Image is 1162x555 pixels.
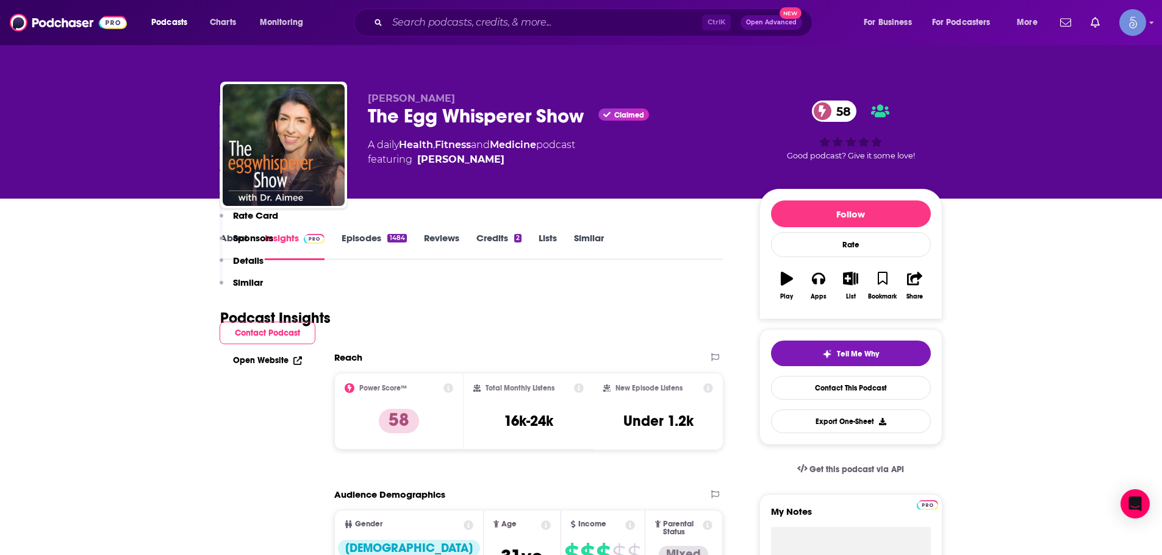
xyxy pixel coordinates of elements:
label: My Notes [771,506,931,527]
div: Rate [771,232,931,257]
span: For Podcasters [932,14,991,31]
div: Apps [811,293,827,300]
span: , [433,139,435,150]
h2: Total Monthly Listens [486,384,554,392]
div: Open Intercom Messenger [1121,489,1150,518]
span: Good podcast? Give it some love! [787,151,915,160]
p: 58 [379,409,419,433]
p: Details [233,255,264,266]
button: open menu [924,13,1008,32]
a: Lists [539,232,557,260]
h2: Audience Demographics [334,489,445,500]
a: Get this podcast via API [787,454,914,484]
div: A daily podcast [368,138,575,167]
button: open menu [143,13,203,32]
button: open menu [1008,13,1053,32]
span: and [471,139,490,150]
div: 2 [514,234,522,242]
button: List [834,264,866,308]
button: Share [898,264,930,308]
img: tell me why sparkle [822,349,832,359]
div: Share [906,293,923,300]
span: More [1017,14,1038,31]
a: Episodes1484 [342,232,406,260]
h3: Under 1.2k [623,412,694,430]
h2: Reach [334,352,362,363]
span: Open Advanced [746,19,797,26]
a: Aimee Eyvazzadeh [417,152,504,167]
button: open menu [855,13,927,32]
span: Charts [210,14,236,31]
a: Pro website [917,498,938,510]
a: Similar [574,232,604,260]
span: featuring [368,152,575,167]
img: Podchaser - Follow, Share and Rate Podcasts [10,11,127,34]
button: Apps [803,264,834,308]
p: Sponsors [233,232,273,244]
span: [PERSON_NAME] [368,93,455,104]
button: tell me why sparkleTell Me Why [771,341,931,366]
a: Show notifications dropdown [1055,12,1076,33]
span: 58 [824,101,857,122]
img: The Egg Whisperer Show [223,84,345,206]
button: Bookmark [867,264,898,308]
a: Contact This Podcast [771,376,931,400]
div: Bookmark [868,293,897,300]
span: Logged in as Spiral5-G1 [1119,9,1146,36]
span: Parental Status [663,520,701,536]
button: Details [220,255,264,277]
button: open menu [251,13,319,32]
span: Income [578,520,606,528]
span: Tell Me Why [837,349,879,359]
a: Charts [202,13,243,32]
a: Medicine [490,139,536,150]
h2: Power Score™ [359,384,407,392]
span: Age [501,520,517,528]
img: User Profile [1119,9,1146,36]
button: Export One-Sheet [771,409,931,433]
button: Show profile menu [1119,9,1146,36]
a: Show notifications dropdown [1086,12,1105,33]
a: Credits2 [476,232,522,260]
input: Search podcasts, credits, & more... [387,13,702,32]
p: Similar [233,277,263,288]
a: Fitness [435,139,471,150]
span: Get this podcast via API [809,464,904,475]
div: List [846,293,856,300]
a: Open Website [233,355,302,366]
button: Follow [771,200,931,227]
div: 1484 [387,234,406,242]
button: Similar [220,277,263,299]
a: Reviews [424,232,459,260]
h3: 16k-24k [504,412,553,430]
h2: New Episode Listens [615,384,683,392]
span: Gender [355,520,382,528]
span: Podcasts [151,14,187,31]
button: Contact Podcast [220,322,315,344]
img: Podchaser Pro [917,500,938,510]
a: 58 [812,101,857,122]
div: Play [780,293,793,300]
span: For Business [864,14,912,31]
span: Claimed [614,112,644,118]
span: Monitoring [260,14,303,31]
span: Ctrl K [702,15,731,30]
div: Search podcasts, credits, & more... [365,9,824,37]
button: Open AdvancedNew [741,15,802,30]
a: Health [399,139,433,150]
button: Play [771,264,803,308]
button: Sponsors [220,232,273,255]
div: 58Good podcast? Give it some love! [759,93,942,168]
span: New [780,7,802,19]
